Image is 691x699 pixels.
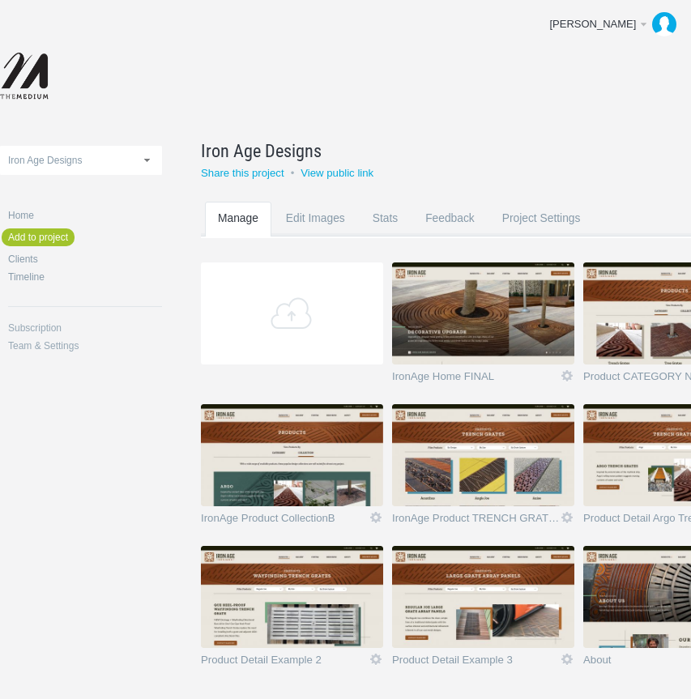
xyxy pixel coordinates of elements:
a: Icon [560,510,574,525]
a: Add [201,262,383,364]
a: IronAge Product CollectionB [201,513,369,529]
img: themediumnet_ppfytl_thumb.jpg [201,546,383,648]
a: Feedback [412,202,488,266]
a: IronAge Home FINAL [392,371,560,387]
a: Edit Images [273,202,358,266]
small: • [291,167,295,179]
a: Icon [560,369,574,383]
a: Icon [369,510,383,525]
div: [PERSON_NAME] [549,16,638,32]
a: Add to project [2,228,75,246]
a: Timeline [8,272,162,282]
a: Product Detail Example 3 [392,654,560,671]
img: themediumnet_sd1yru_v2_thumb.jpg [392,404,574,506]
a: Share this project [201,167,284,179]
span: Iron Age Designs [201,138,322,164]
a: Subscription [8,323,162,333]
a: Clients [8,254,162,264]
a: View public link [301,167,373,179]
a: Team & Settings [8,341,162,351]
img: themediumnet_rgmjew_thumb.jpg [392,262,574,364]
img: themediumnet_dplkcg_thumb.jpg [392,546,574,648]
a: Stats [360,202,411,266]
a: Icon [369,652,383,667]
a: Product Detail Example 2 [201,654,369,671]
img: themediumnet_ezqicw_thumb.jpg [201,404,383,506]
a: IronAge Product TRENCH GRATES [392,513,560,529]
a: Icon [560,652,574,667]
img: b09a0dd3583d81e2af5e31b265721212 [652,12,676,36]
a: Project Settings [489,202,594,266]
a: [PERSON_NAME] [537,8,683,40]
a: Manage [205,202,271,266]
a: Home [8,211,162,220]
span: Iron Age Designs [8,155,82,166]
